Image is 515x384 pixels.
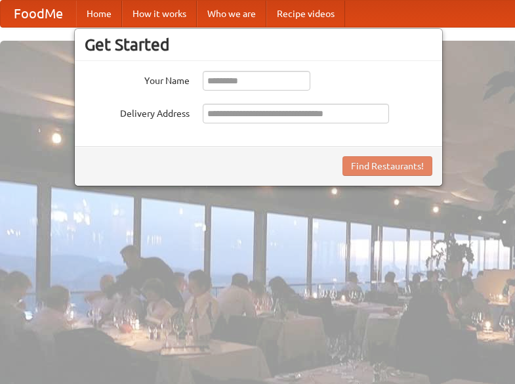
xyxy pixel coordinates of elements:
[342,156,432,176] button: Find Restaurants!
[122,1,197,27] a: How it works
[1,1,76,27] a: FoodMe
[85,104,190,120] label: Delivery Address
[197,1,266,27] a: Who we are
[85,35,432,54] h3: Get Started
[266,1,345,27] a: Recipe videos
[76,1,122,27] a: Home
[85,71,190,87] label: Your Name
